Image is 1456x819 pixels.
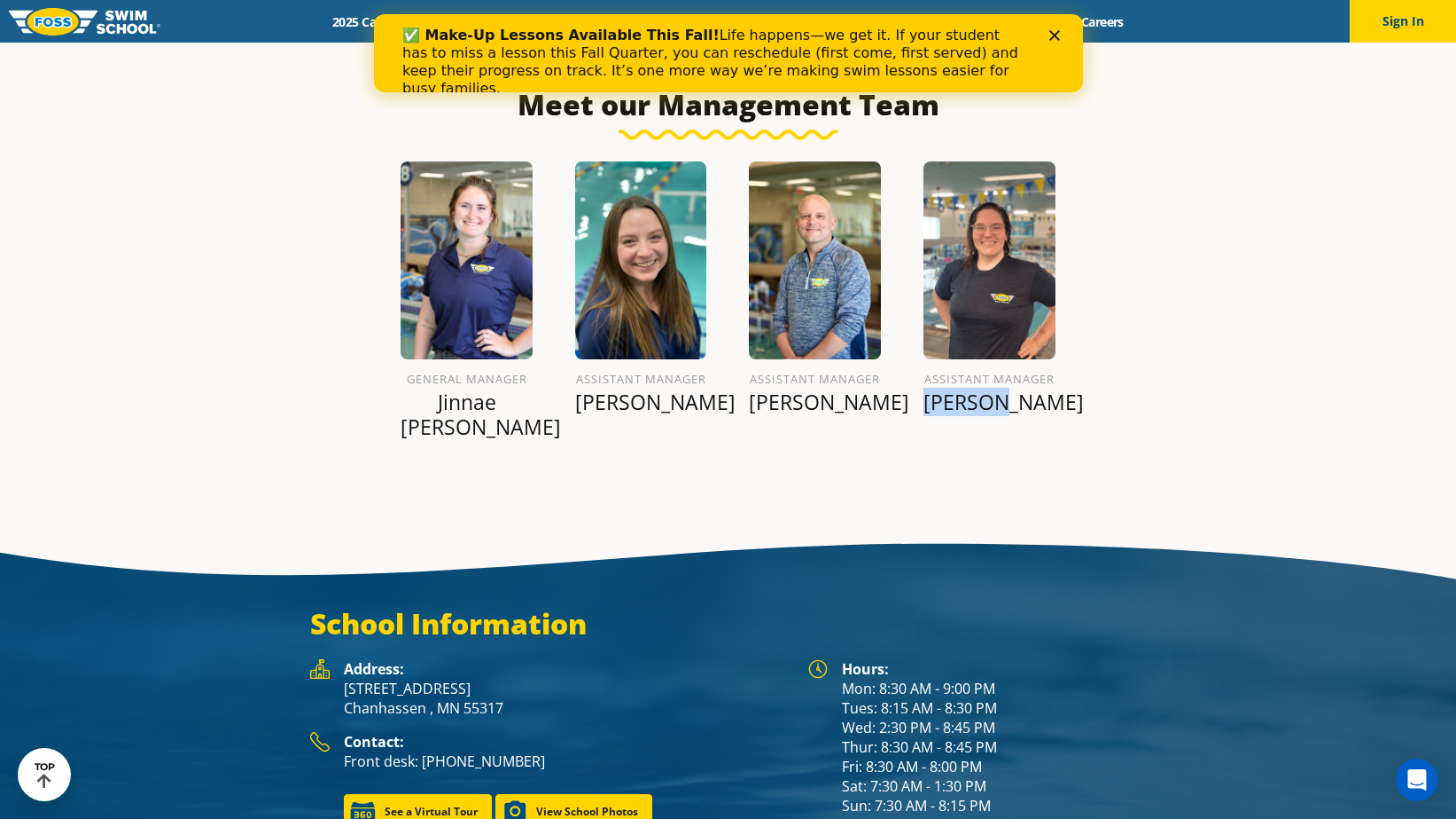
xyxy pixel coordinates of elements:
a: Swim Path® Program [502,13,658,30]
img: Emily-Hansen.png [575,161,707,359]
strong: Contact: [344,732,404,752]
h6: Assistant Manager [923,368,1055,390]
img: Foss Location Contact [310,732,330,752]
div: Mon: 8:30 AM - 9:00 PM Tues: 8:15 AM - 8:30 PM Wed: 2:30 PM - 8:45 PM Thur: 8:30 AM - 8:45 PM Fri... [842,659,1147,815]
a: Careers [1065,13,1139,30]
a: About [PERSON_NAME] [658,13,822,30]
strong: Address: [344,659,404,679]
p: Front desk: [PHONE_NUMBER] [344,752,790,771]
h3: Meet our Management Team [310,87,1147,122]
div: TOP [35,761,55,789]
a: Swim Like [PERSON_NAME] [822,13,1010,30]
h6: Assistant Manager [749,368,881,390]
img: FOSS Swim School Logo [9,8,160,35]
a: 2025 Calendar [317,13,428,30]
img: FOSS-Profile-Photo-24.png [749,161,881,359]
a: Schools [428,13,502,30]
iframe: Intercom live chat [1396,759,1438,801]
img: Foss Location Hours [808,659,828,679]
h3: School Information [310,606,1147,642]
p: [PERSON_NAME] [575,390,707,414]
div: Life happens—we get it. If your student has to miss a lesson this Fall Quarter, you can reschedul... [28,12,652,83]
img: Foss Location Address [310,659,330,679]
h6: General Manager [401,368,533,390]
h6: Assistant Manager [575,368,707,390]
b: ✅ Make-Up Lessons Available This Fall! [28,12,346,29]
p: [PERSON_NAME] [923,390,1055,414]
a: Blog [1009,13,1065,30]
iframe: Intercom live chat banner [374,14,1083,92]
img: FOSS-Profile-Photo-25.png [401,161,533,359]
p: [PERSON_NAME] [749,390,881,414]
p: [STREET_ADDRESS] Chanhassen , MN 55317 [344,679,790,718]
img: Bri-Carlson-1.png [923,161,1055,359]
strong: Hours: [842,659,889,679]
p: Jinnae [PERSON_NAME] [401,390,533,439]
div: Close [675,16,693,27]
